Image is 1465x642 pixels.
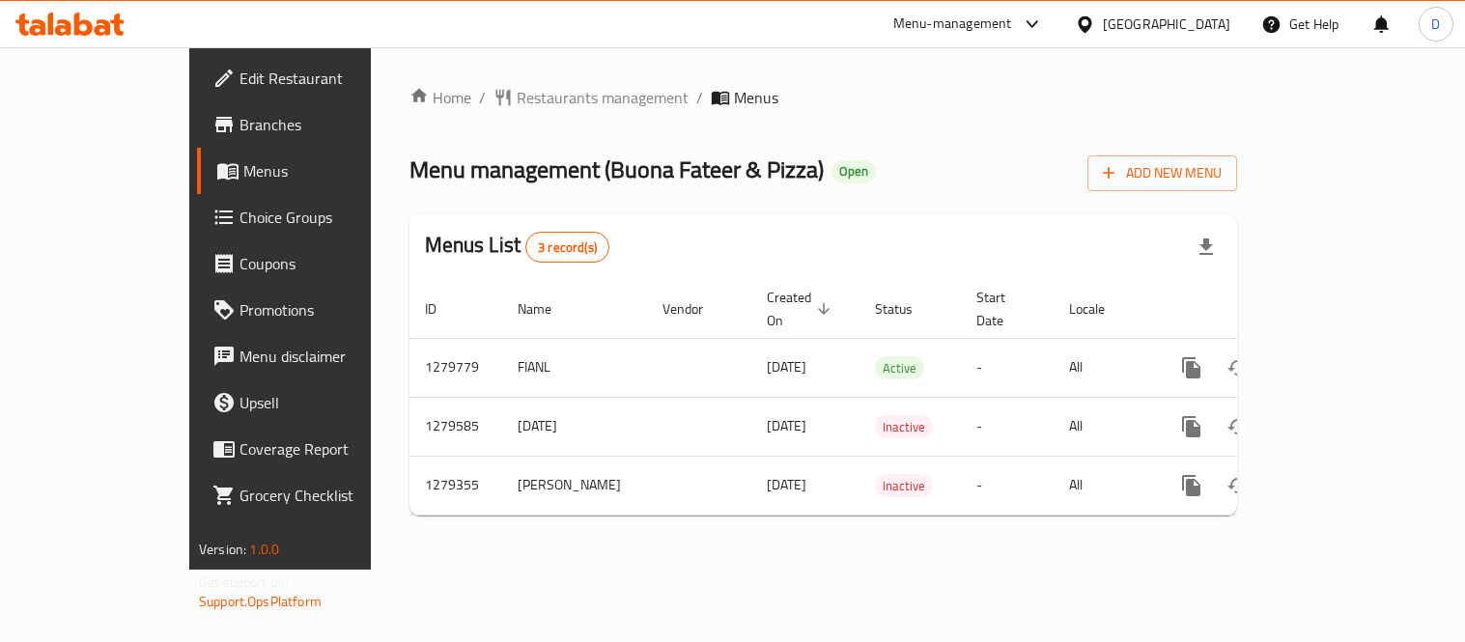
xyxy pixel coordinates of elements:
span: Inactive [875,416,933,438]
span: Branches [239,113,418,136]
span: Version: [199,537,246,562]
span: 3 record(s) [526,238,608,257]
li: / [696,86,703,109]
span: D [1431,14,1440,35]
div: Total records count [525,232,609,263]
span: Grocery Checklist [239,484,418,507]
th: Actions [1153,280,1369,339]
span: 1.0.0 [249,537,279,562]
a: Grocery Checklist [197,472,434,518]
span: Active [875,357,924,379]
span: Coverage Report [239,437,418,461]
td: - [961,456,1054,515]
td: [PERSON_NAME] [502,456,647,515]
button: Add New Menu [1087,155,1237,191]
a: Home [409,86,471,109]
span: Vendor [662,297,728,321]
span: Open [831,163,876,180]
a: Edit Restaurant [197,55,434,101]
span: [DATE] [767,354,806,379]
td: All [1054,456,1153,515]
a: Upsell [197,379,434,426]
span: Coupons [239,252,418,275]
a: Choice Groups [197,194,434,240]
a: Coupons [197,240,434,287]
span: Promotions [239,298,418,321]
span: Choice Groups [239,206,418,229]
div: Inactive [875,415,933,438]
td: 1279355 [409,456,502,515]
a: Menus [197,148,434,194]
h2: Menus List [425,231,609,263]
span: Get support on: [199,570,288,595]
table: enhanced table [409,280,1369,516]
a: Coverage Report [197,426,434,472]
div: [GEOGRAPHIC_DATA] [1103,14,1230,35]
td: FIANL [502,338,647,397]
a: Promotions [197,287,434,333]
li: / [479,86,486,109]
td: - [961,338,1054,397]
span: Add New Menu [1103,161,1222,185]
a: Support.OpsPlatform [199,589,322,614]
button: Change Status [1215,404,1261,450]
span: Start Date [976,286,1030,332]
span: Locale [1069,297,1130,321]
span: Status [875,297,938,321]
span: [DATE] [767,413,806,438]
div: Open [831,160,876,183]
td: All [1054,338,1153,397]
span: Menus [734,86,778,109]
a: Branches [197,101,434,148]
nav: breadcrumb [409,86,1237,109]
div: Inactive [875,474,933,497]
div: Export file [1183,224,1229,270]
button: Change Status [1215,462,1261,509]
button: more [1169,345,1215,391]
span: Menus [243,159,418,182]
a: Menu disclaimer [197,333,434,379]
td: 1279779 [409,338,502,397]
span: ID [425,297,462,321]
button: Change Status [1215,345,1261,391]
span: Name [518,297,577,321]
a: Restaurants management [493,86,689,109]
span: Restaurants management [517,86,689,109]
td: - [961,397,1054,456]
span: Inactive [875,475,933,497]
td: 1279585 [409,397,502,456]
span: Edit Restaurant [239,67,418,90]
div: Active [875,356,924,379]
td: [DATE] [502,397,647,456]
td: All [1054,397,1153,456]
button: more [1169,462,1215,509]
span: Created On [767,286,836,332]
span: Menu disclaimer [239,345,418,368]
button: more [1169,404,1215,450]
span: Upsell [239,391,418,414]
span: Menu management ( Buona Fateer & Pizza ) [409,148,824,191]
div: Menu-management [893,13,1012,36]
span: [DATE] [767,472,806,497]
